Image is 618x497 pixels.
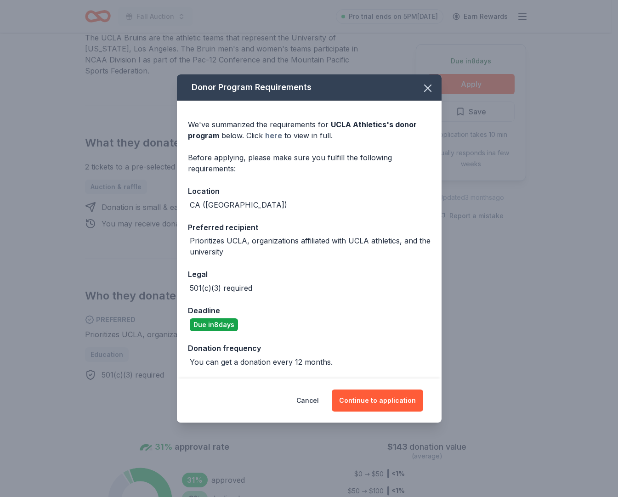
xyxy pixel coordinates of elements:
div: 501(c)(3) required [190,282,252,294]
div: We've summarized the requirements for below. Click to view in full. [188,119,431,141]
div: Before applying, please make sure you fulfill the following requirements: [188,152,431,174]
div: Prioritizes UCLA, organizations affiliated with UCLA athletics, and the university [190,235,431,257]
div: Legal [188,268,431,280]
div: Due in 8 days [190,318,238,331]
div: Donor Program Requirements [177,74,442,101]
button: Continue to application [332,390,423,412]
div: Preferred recipient [188,221,431,233]
div: You can get a donation every 12 months. [190,356,333,367]
div: Donation frequency [188,342,431,354]
div: Location [188,185,431,197]
button: Cancel [296,390,319,412]
a: here [265,130,282,141]
div: Deadline [188,305,431,316]
div: CA ([GEOGRAPHIC_DATA]) [190,199,287,210]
